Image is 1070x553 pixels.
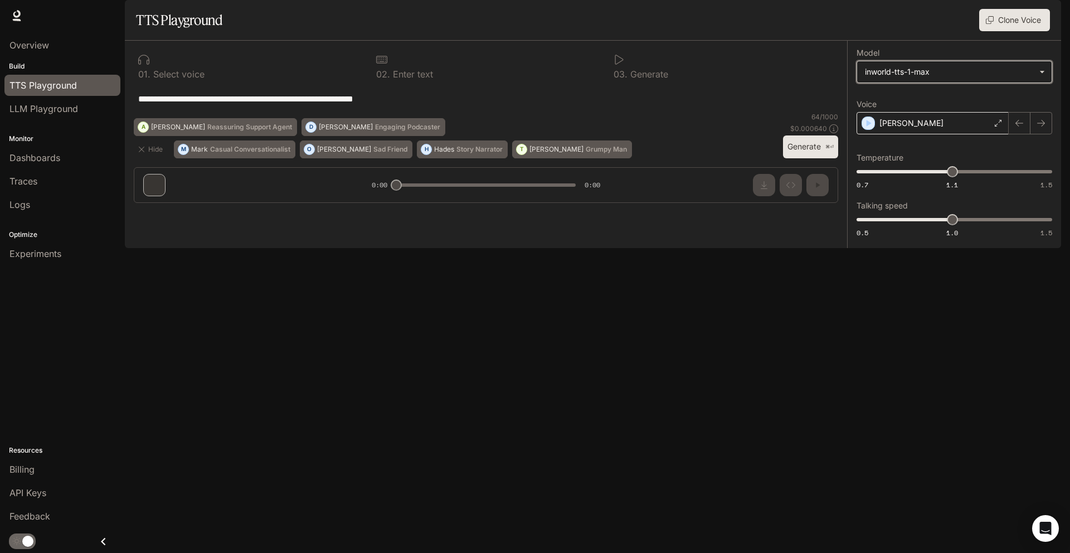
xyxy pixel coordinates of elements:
div: A [138,118,148,136]
span: 1.5 [1040,228,1052,237]
p: Generate [628,70,668,79]
div: D [306,118,316,136]
p: Sad Friend [373,146,407,153]
p: 0 2 . [376,70,390,79]
div: inworld-tts-1-max [857,61,1052,83]
span: 0.5 [857,228,868,237]
p: $ 0.000640 [790,124,827,133]
button: Hide [134,140,169,158]
p: Hades [434,146,454,153]
p: 64 / 1000 [811,112,838,122]
p: Talking speed [857,202,908,210]
p: [PERSON_NAME] [319,124,373,130]
span: 0.7 [857,180,868,190]
div: M [178,140,188,158]
p: Model [857,49,879,57]
button: Generate⌘⏎ [783,135,838,158]
button: T[PERSON_NAME]Grumpy Man [512,140,632,158]
p: Mark [191,146,208,153]
p: Story Narrator [456,146,503,153]
button: HHadesStory Narrator [417,140,508,158]
p: [PERSON_NAME] [151,124,205,130]
button: O[PERSON_NAME]Sad Friend [300,140,412,158]
p: Select voice [150,70,205,79]
p: Reassuring Support Agent [207,124,292,130]
p: 0 3 . [614,70,628,79]
p: [PERSON_NAME] [529,146,583,153]
button: D[PERSON_NAME]Engaging Podcaster [301,118,445,136]
span: 1.1 [946,180,958,190]
h1: TTS Playground [136,9,222,31]
p: [PERSON_NAME] [317,146,371,153]
div: inworld-tts-1-max [865,66,1034,77]
span: 1.5 [1040,180,1052,190]
div: Open Intercom Messenger [1032,515,1059,542]
button: A[PERSON_NAME]Reassuring Support Agent [134,118,297,136]
p: Enter text [390,70,433,79]
div: H [421,140,431,158]
div: O [304,140,314,158]
p: 0 1 . [138,70,150,79]
p: ⌘⏎ [825,144,834,151]
p: Voice [857,100,877,108]
span: 1.0 [946,228,958,237]
button: MMarkCasual Conversationalist [174,140,295,158]
button: Clone Voice [979,9,1050,31]
p: Grumpy Man [586,146,627,153]
div: T [517,140,527,158]
p: Engaging Podcaster [375,124,440,130]
p: [PERSON_NAME] [879,118,943,129]
p: Casual Conversationalist [210,146,290,153]
p: Temperature [857,154,903,162]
